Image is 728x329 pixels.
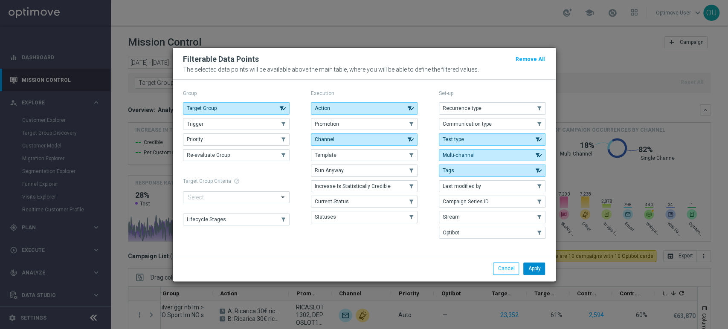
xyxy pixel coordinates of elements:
span: Last modified by [443,183,481,189]
span: Increase Is Statistically Credible [315,183,391,189]
h1: Target Group Criteria [183,178,290,184]
p: Set-up [439,90,545,97]
button: Stream [439,211,545,223]
span: Multi-channel [443,152,475,158]
span: Lifecycle Stages [187,216,226,222]
span: Test type [443,136,464,142]
button: Tags [439,164,545,176]
button: Lifecycle Stages [183,214,290,225]
span: Template [315,152,336,158]
button: Last modified by [439,180,545,192]
button: Run Anyway [311,164,418,176]
span: Action [315,105,330,111]
button: Trigger [183,118,290,130]
span: Target Group [187,105,217,111]
button: Channel [311,133,418,145]
p: Group [183,90,290,97]
button: Current Status [311,196,418,208]
button: Apply [523,263,545,274]
span: Run Anyway [315,167,344,173]
span: Current Status [315,199,349,205]
span: Tags [443,167,454,173]
span: Optibot [443,230,459,236]
button: Campaign Series ID [439,196,545,208]
button: Promotion [311,118,418,130]
p: Execution [311,90,418,97]
span: Trigger [187,121,203,127]
button: Multi-channel [439,149,545,161]
button: Template [311,149,418,161]
button: Action [311,102,418,114]
button: Re-evaluate Group [183,149,290,161]
button: Communication type [439,118,545,130]
button: Increase Is Statistically Credible [311,180,418,192]
button: Remove All [515,55,545,64]
span: Stream [443,214,460,220]
span: help_outline [234,178,240,184]
h2: Filterable Data Points [183,54,259,64]
button: Optibot [439,227,545,239]
button: Target Group [183,102,290,114]
span: Priority [187,136,203,142]
span: Campaign Series ID [443,199,489,205]
button: Statuses [311,211,418,223]
span: Communication type [443,121,492,127]
span: Promotion [315,121,339,127]
span: Recurrence type [443,105,481,111]
button: Recurrence type [439,102,545,114]
p: The selected data points will be available above the main table, where you will be able to define... [183,66,545,73]
button: Cancel [493,263,519,274]
span: Re-evaluate Group [187,152,230,158]
span: Statuses [315,214,336,220]
button: Test type [439,133,545,145]
button: Priority [183,133,290,145]
span: Channel [315,136,334,142]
